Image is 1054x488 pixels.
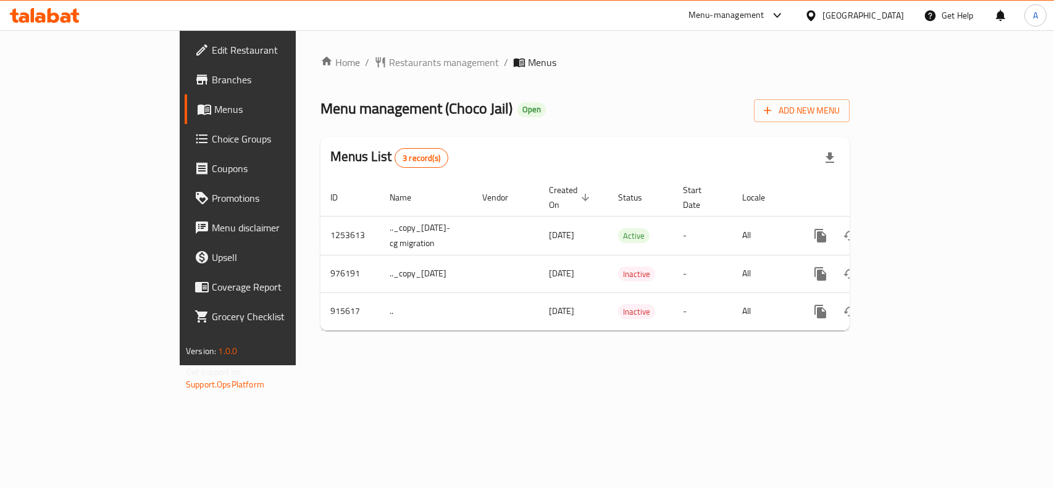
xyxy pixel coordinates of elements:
span: Restaurants management [389,55,499,70]
span: Coupons [212,161,346,176]
a: Support.OpsPlatform [186,376,264,392]
button: more [806,297,835,326]
span: 3 record(s) [395,152,448,164]
a: Edit Restaurant [185,35,356,65]
span: Add New Menu [764,103,840,118]
div: Menu-management [688,8,764,23]
span: Name [390,190,427,205]
a: Grocery Checklist [185,302,356,331]
span: [DATE] [549,303,574,319]
div: Export file [815,143,845,173]
span: [DATE] [549,227,574,243]
td: - [673,216,732,255]
button: Change Status [835,297,865,326]
nav: breadcrumb [320,55,850,70]
li: / [365,55,369,70]
li: / [504,55,508,70]
span: [DATE] [549,265,574,281]
div: Total records count [395,148,448,168]
td: - [673,292,732,330]
span: Status [618,190,658,205]
a: Upsell [185,242,356,272]
a: Coupons [185,154,356,183]
button: more [806,221,835,250]
span: Menus [214,102,346,117]
td: .. [380,292,472,330]
button: more [806,259,835,289]
span: Active [618,229,650,243]
div: Inactive [618,304,655,319]
span: Edit Restaurant [212,43,346,57]
th: Actions [796,179,934,217]
span: ID [330,190,354,205]
a: Choice Groups [185,124,356,154]
td: All [732,255,796,292]
span: Inactive [618,305,655,319]
div: Active [618,228,650,243]
td: All [732,292,796,330]
span: Locale [742,190,781,205]
a: Menu disclaimer [185,213,356,242]
span: Created On [549,183,593,212]
button: Change Status [835,259,865,289]
span: A [1033,9,1038,22]
td: - [673,255,732,292]
a: Menus [185,94,356,124]
a: Coverage Report [185,272,356,302]
a: Restaurants management [374,55,499,70]
span: Open [517,104,546,115]
span: Promotions [212,191,346,205]
span: 1.0.0 [218,343,237,359]
div: [GEOGRAPHIC_DATA] [822,9,904,22]
span: Start Date [683,183,717,212]
button: Change Status [835,221,865,250]
h2: Menus List [330,147,448,168]
span: Get support on: [186,364,243,380]
span: Vendor [482,190,524,205]
span: Coverage Report [212,279,346,294]
a: Branches [185,65,356,94]
span: Version: [186,343,216,359]
span: Inactive [618,267,655,281]
button: Add New Menu [754,99,850,122]
span: Menus [528,55,556,70]
div: Open [517,102,546,117]
td: .._copy_[DATE]-cg migration [380,216,472,255]
span: Branches [212,72,346,87]
td: .._copy_[DATE] [380,255,472,292]
span: Choice Groups [212,131,346,146]
a: Promotions [185,183,356,213]
span: Menu management ( Choco Jail ) [320,94,512,122]
td: All [732,216,796,255]
span: Menu disclaimer [212,220,346,235]
table: enhanced table [320,179,934,331]
span: Grocery Checklist [212,309,346,324]
span: Upsell [212,250,346,265]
